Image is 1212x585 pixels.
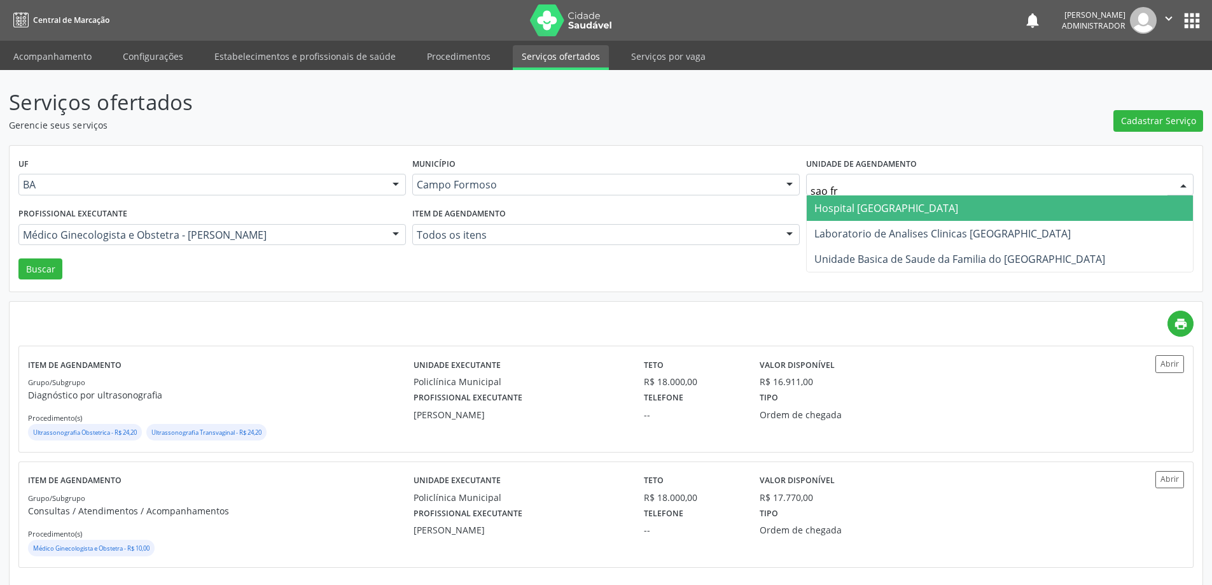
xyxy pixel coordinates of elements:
div: R$ 18.000,00 [644,375,741,388]
button: Abrir [1155,471,1184,488]
a: Central de Marcação [9,10,109,31]
button: apps [1181,10,1203,32]
a: Serviços ofertados [513,45,609,70]
div: R$ 18.000,00 [644,491,741,504]
label: Item de agendamento [412,204,506,224]
label: Profissional executante [18,204,127,224]
span: Central de Marcação [33,15,109,25]
span: Unidade Basica de Saude da Familia do [GEOGRAPHIC_DATA] [814,252,1105,266]
label: Telefone [644,504,683,524]
span: Administrador [1062,20,1125,31]
span: Todos os itens [417,229,774,241]
small: Grupo/Subgrupo [28,377,85,387]
a: Configurações [114,45,192,67]
span: Laboratorio de Analises Clinicas [GEOGRAPHIC_DATA] [814,227,1071,241]
p: Serviços ofertados [9,87,845,118]
small: Procedimento(s) [28,413,82,423]
div: [PERSON_NAME] [1062,10,1125,20]
small: Grupo/Subgrupo [28,493,85,503]
label: Município [412,155,456,174]
label: Telefone [644,388,683,408]
button: Buscar [18,258,62,280]
a: Estabelecimentos e profissionais de saúde [205,45,405,67]
label: Unidade de agendamento [806,155,917,174]
label: UF [18,155,29,174]
input: Selecione um estabelecimento [811,178,1167,204]
small: Ultrassonografia Obstetrica - R$ 24,20 [33,428,137,437]
div: R$ 17.770,00 [760,491,813,504]
a: Acompanhamento [4,45,101,67]
label: Item de agendamento [28,471,122,491]
div: R$ 16.911,00 [760,375,813,388]
div: Policlínica Municipal [414,375,627,388]
span: Médico Ginecologista e Obstetra - [PERSON_NAME] [23,229,380,241]
label: Tipo [760,504,778,524]
button: Cadastrar Serviço [1113,110,1203,132]
small: Médico Ginecologista e Obstetra - R$ 10,00 [33,544,150,553]
label: Item de agendamento [28,355,122,375]
a: Procedimentos [418,45,499,67]
div: Ordem de chegada [760,523,915,537]
span: Hospital [GEOGRAPHIC_DATA] [814,201,958,215]
label: Unidade executante [414,471,501,491]
p: Consultas / Atendimentos / Acompanhamentos [28,504,414,518]
a: Serviços por vaga [622,45,714,67]
a: print [1167,311,1194,337]
label: Unidade executante [414,355,501,375]
div: -- [644,523,741,537]
button: notifications [1024,11,1041,29]
label: Teto [644,471,664,491]
button: Abrir [1155,355,1184,372]
p: Gerencie seus serviços [9,118,845,132]
div: Ordem de chegada [760,408,915,421]
button:  [1157,7,1181,34]
label: Profissional executante [414,504,522,524]
p: Diagnóstico por ultrasonografia [28,388,414,402]
i: print [1174,317,1188,331]
div: -- [644,408,741,421]
div: Policlínica Municipal [414,491,627,504]
span: BA [23,178,380,191]
div: [PERSON_NAME] [414,408,627,421]
i:  [1162,11,1176,25]
label: Profissional executante [414,388,522,408]
label: Tipo [760,388,778,408]
label: Valor disponível [760,471,835,491]
label: Teto [644,355,664,375]
span: Campo Formoso [417,178,774,191]
div: [PERSON_NAME] [414,523,627,537]
label: Valor disponível [760,355,835,375]
small: Procedimento(s) [28,529,82,539]
small: Ultrassonografia Transvaginal - R$ 24,20 [151,428,261,437]
img: img [1130,7,1157,34]
span: Cadastrar Serviço [1121,114,1196,127]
